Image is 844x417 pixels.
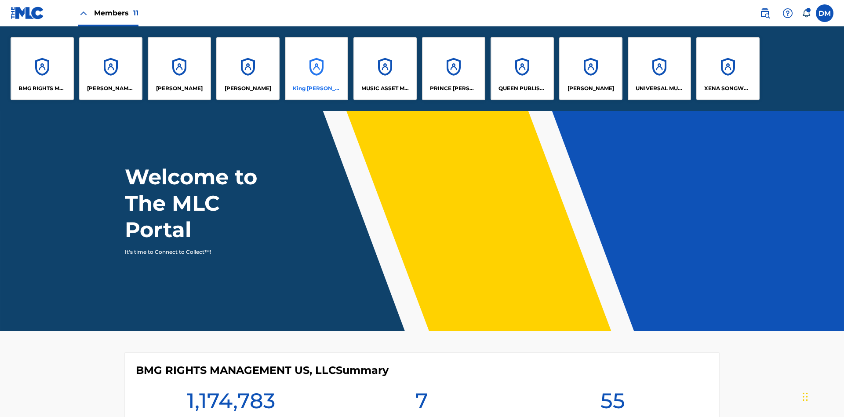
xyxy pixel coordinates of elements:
[430,84,478,92] p: PRINCE MCTESTERSON
[422,37,485,100] a: AccountsPRINCE [PERSON_NAME]
[491,37,554,100] a: AccountsQUEEN PUBLISHA
[800,375,844,417] iframe: Chat Widget
[133,9,138,17] span: 11
[559,37,622,100] a: Accounts[PERSON_NAME]
[78,8,89,18] img: Close
[636,84,684,92] p: UNIVERSAL MUSIC PUB GROUP
[704,84,752,92] p: XENA SONGWRITER
[361,84,409,92] p: MUSIC ASSET MANAGEMENT (MAM)
[125,164,289,243] h1: Welcome to The MLC Portal
[353,37,417,100] a: AccountsMUSIC ASSET MANAGEMENT (MAM)
[782,8,793,18] img: help
[87,84,135,92] p: CLEO SONGWRITER
[802,9,811,18] div: Notifications
[11,37,74,100] a: AccountsBMG RIGHTS MANAGEMENT US, LLC
[156,84,203,92] p: ELVIS COSTELLO
[568,84,614,92] p: RONALD MCTESTERSON
[148,37,211,100] a: Accounts[PERSON_NAME]
[125,248,277,256] p: It's time to Connect to Collect™!
[136,364,389,377] h4: BMG RIGHTS MANAGEMENT US, LLC
[225,84,271,92] p: EYAMA MCSINGER
[779,4,797,22] div: Help
[216,37,280,100] a: Accounts[PERSON_NAME]
[79,37,142,100] a: Accounts[PERSON_NAME] SONGWRITER
[18,84,66,92] p: BMG RIGHTS MANAGEMENT US, LLC
[94,8,138,18] span: Members
[756,4,774,22] a: Public Search
[628,37,691,100] a: AccountsUNIVERSAL MUSIC PUB GROUP
[696,37,760,100] a: AccountsXENA SONGWRITER
[803,384,808,410] div: Drag
[11,7,44,19] img: MLC Logo
[285,37,348,100] a: AccountsKing [PERSON_NAME]
[498,84,546,92] p: QUEEN PUBLISHA
[293,84,341,92] p: King McTesterson
[816,4,833,22] div: User Menu
[760,8,770,18] img: search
